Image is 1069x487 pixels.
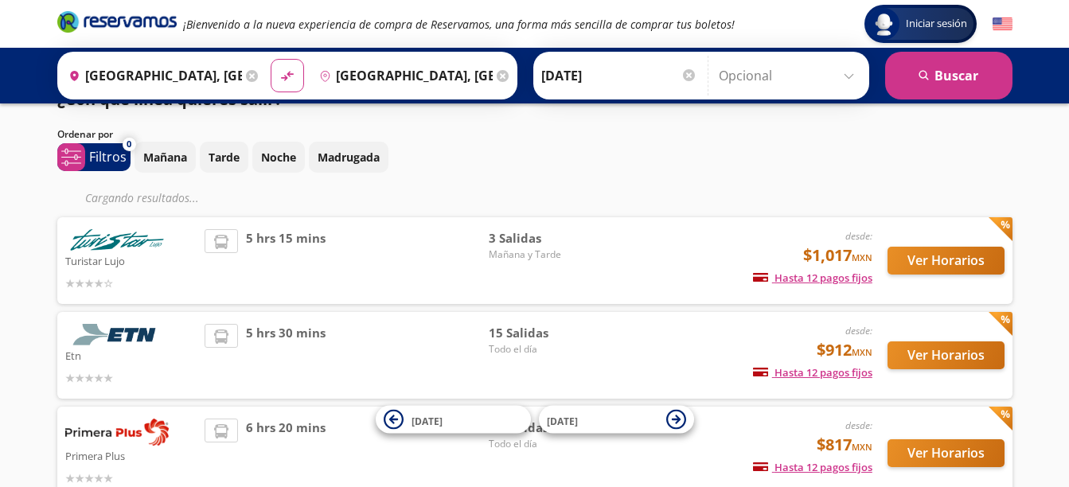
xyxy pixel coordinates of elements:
[899,16,973,32] span: Iniciar sesión
[246,324,326,387] span: 5 hrs 30 mins
[143,149,187,166] p: Mañana
[246,229,326,292] span: 5 hrs 15 mins
[65,324,169,345] img: Etn
[209,149,240,166] p: Tarde
[753,271,872,285] span: Hasta 12 pagos fijos
[845,229,872,243] em: desde:
[135,142,196,173] button: Mañana
[489,247,600,262] span: Mañana y Tarde
[852,441,872,453] small: MXN
[753,460,872,474] span: Hasta 12 pagos fijos
[62,56,242,95] input: Buscar Origen
[547,414,578,427] span: [DATE]
[246,419,326,487] span: 6 hrs 20 mins
[412,414,443,427] span: [DATE]
[127,138,131,151] span: 0
[993,14,1012,34] button: English
[888,341,1005,369] button: Ver Horarios
[888,247,1005,275] button: Ver Horarios
[65,419,169,446] img: Primera Plus
[852,346,872,358] small: MXN
[89,147,127,166] p: Filtros
[252,142,305,173] button: Noche
[753,365,872,380] span: Hasta 12 pagos fijos
[65,251,197,270] p: Turistar Lujo
[57,10,177,38] a: Brand Logo
[376,406,531,434] button: [DATE]
[817,433,872,457] span: $817
[845,324,872,337] em: desde:
[65,229,169,251] img: Turistar Lujo
[183,17,735,32] em: ¡Bienvenido a la nueva experiencia de compra de Reservamos, una forma más sencilla de comprar tus...
[57,127,113,142] p: Ordenar por
[489,342,600,356] span: Todo el día
[885,52,1012,99] button: Buscar
[309,142,388,173] button: Madrugada
[541,56,697,95] input: Elegir Fecha
[85,190,199,205] em: Cargando resultados ...
[719,56,861,95] input: Opcional
[65,446,197,465] p: Primera Plus
[817,338,872,362] span: $912
[845,419,872,432] em: desde:
[313,56,493,95] input: Buscar Destino
[57,10,177,33] i: Brand Logo
[888,439,1005,467] button: Ver Horarios
[261,149,296,166] p: Noche
[57,143,131,171] button: 0Filtros
[489,324,600,342] span: 15 Salidas
[65,345,197,364] p: Etn
[539,406,694,434] button: [DATE]
[318,149,380,166] p: Madrugada
[803,243,872,267] span: $1,017
[200,142,248,173] button: Tarde
[489,229,600,247] span: 3 Salidas
[852,251,872,263] small: MXN
[489,437,600,451] span: Todo el día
